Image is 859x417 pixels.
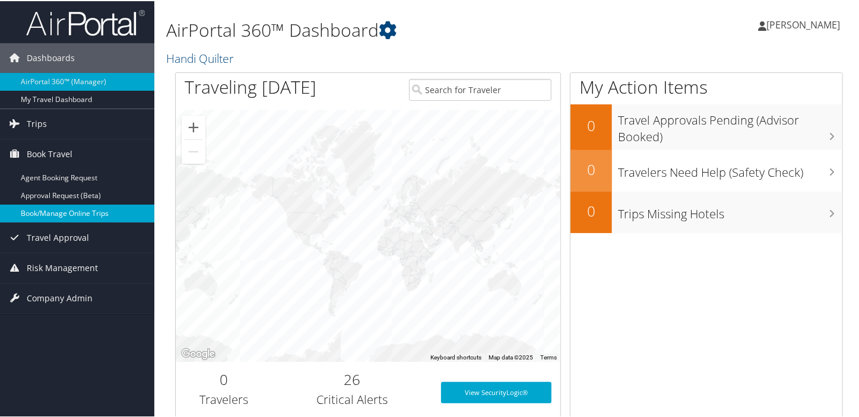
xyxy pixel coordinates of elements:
h1: Traveling [DATE] [185,74,316,98]
span: Risk Management [27,252,98,282]
span: Map data ©2025 [489,353,533,359]
a: 0Trips Missing Hotels [570,190,842,232]
h3: Trips Missing Hotels [618,199,842,221]
span: [PERSON_NAME] [766,17,840,30]
h1: AirPortal 360™ Dashboard [166,17,623,42]
span: Dashboards [27,42,75,72]
h2: 0 [185,368,263,389]
h2: 26 [281,368,423,389]
h2: 0 [570,114,612,135]
button: Zoom out [182,139,205,163]
a: Terms (opens in new tab) [540,353,557,359]
input: Search for Traveler [409,78,551,100]
span: Travel Approval [27,222,89,252]
a: 0Travelers Need Help (Safety Check) [570,149,842,190]
h2: 0 [570,200,612,220]
button: Keyboard shortcuts [430,352,481,361]
a: [PERSON_NAME] [758,6,852,42]
a: Open this area in Google Maps (opens a new window) [179,345,218,361]
h3: Travelers [185,390,263,407]
span: Book Travel [27,138,72,168]
h3: Critical Alerts [281,390,423,407]
button: Zoom in [182,114,205,138]
h3: Travel Approvals Pending (Advisor Booked) [618,105,842,144]
span: Company Admin [27,282,93,312]
h1: My Action Items [570,74,842,98]
h2: 0 [570,158,612,179]
a: 0Travel Approvals Pending (Advisor Booked) [570,103,842,149]
a: Handi Quilter [166,49,236,65]
img: Google [179,345,218,361]
h3: Travelers Need Help (Safety Check) [618,157,842,180]
a: View SecurityLogic® [441,381,551,402]
img: airportal-logo.png [26,8,145,36]
span: Trips [27,108,47,138]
